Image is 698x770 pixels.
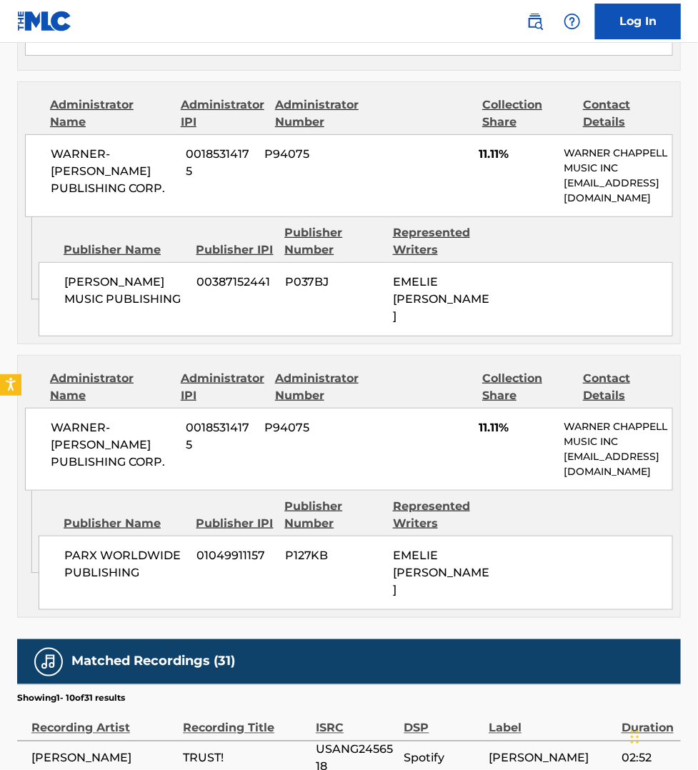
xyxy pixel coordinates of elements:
div: Administrator Name [50,370,170,404]
div: Publisher Number [284,224,382,259]
span: WARNER-[PERSON_NAME] PUBLISHING CORP. [51,419,175,471]
a: Public Search [521,7,549,36]
span: P94075 [265,146,359,163]
p: WARNER CHAPPELL MUSIC INC [564,146,672,176]
div: Administrator IPI [181,96,264,131]
div: Represented Writers [393,224,490,259]
div: Administrator IPI [181,370,264,404]
div: Represented Writers [393,498,490,532]
div: Contact Details [583,96,673,131]
iframe: Chat Widget [627,701,698,770]
span: 02:52 [622,750,674,767]
div: Publisher IPI [196,241,274,259]
img: help [564,13,581,30]
div: Administrator Name [50,96,170,131]
div: Collection Share [482,370,572,404]
div: ISRC [316,705,397,737]
p: Showing 1 - 10 of 31 results [17,692,125,705]
span: 00387152441 [196,274,274,291]
span: EMELIE [PERSON_NAME] [393,549,489,596]
span: EMELIE [PERSON_NAME] [393,275,489,323]
span: 01049911157 [196,547,274,564]
span: PARX WORLDWIDE PUBLISHING [64,547,186,581]
span: P127KB [285,547,382,564]
span: [PERSON_NAME] [489,750,614,767]
img: MLC Logo [17,11,72,31]
a: Log In [595,4,681,39]
div: Administrator Number [275,96,365,131]
span: Spotify [404,750,482,767]
div: Publisher IPI [196,515,274,532]
div: Collection Share [482,96,572,131]
div: Recording Title [183,705,309,737]
div: Help [558,7,587,36]
p: [EMAIL_ADDRESS][DOMAIN_NAME] [564,176,672,206]
span: WARNER-[PERSON_NAME] PUBLISHING CORP. [51,146,175,197]
div: Drag [631,716,639,759]
div: Duration [622,705,674,737]
div: Publisher Number [284,498,382,532]
span: 11.11% [479,146,553,163]
img: Matched Recordings [40,654,57,671]
p: WARNER CHAPPELL MUSIC INC [564,419,672,449]
h5: Matched Recordings (31) [71,654,235,670]
div: Publisher Name [64,241,186,259]
span: 00185314175 [186,146,254,180]
span: TRUST! [183,750,309,767]
div: Label [489,705,614,737]
span: 00185314175 [186,419,254,454]
div: Administrator Number [275,370,365,404]
span: P037BJ [285,274,382,291]
span: [PERSON_NAME] MUSIC PUBLISHING [64,274,186,308]
span: [PERSON_NAME] [31,750,176,767]
span: P94075 [265,419,359,436]
p: [EMAIL_ADDRESS][DOMAIN_NAME] [564,449,672,479]
div: Publisher Name [64,515,186,532]
img: search [527,13,544,30]
div: Contact Details [583,370,673,404]
span: 11.11% [479,419,553,436]
div: DSP [404,705,482,737]
div: Recording Artist [31,705,176,737]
